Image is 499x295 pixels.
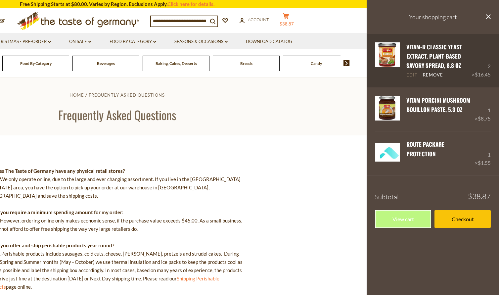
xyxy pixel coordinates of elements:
a: Route Package Protection [406,140,444,158]
a: Food By Category [20,61,52,66]
a: Vitam-R Classic Yeast Extract, Plant-Based Savory Spread, 8.8 oz [375,42,400,79]
a: Frequently Asked Questions [89,92,165,98]
a: Green Package Protection [375,140,400,167]
a: Click here for details. [167,1,214,7]
img: Vitam Porcini Mushroom Bouillon Paste, 5.3 oz [375,96,400,121]
button: $38.87 [276,13,296,29]
a: Checkout [434,210,491,228]
span: $1.55 [478,160,491,166]
a: Remove [423,72,443,78]
div: 1 × [475,96,491,123]
span: Subtotal [375,193,399,201]
a: Vitam Porcini Mushroom Bouillon Paste, 5.3 oz [406,96,470,114]
span: $16.45 [475,72,491,77]
img: Vitam-R Classic Yeast Extract, Plant-Based Savory Spread, 8.8 oz [375,42,400,67]
a: View cart [375,210,431,228]
a: Edit [406,72,418,78]
a: Home [69,92,84,98]
span: $38.87 [468,193,491,200]
a: Beverages [97,61,115,66]
a: Breads [240,61,252,66]
span: Account [248,17,269,22]
a: On Sale [69,38,91,45]
a: Food By Category [110,38,156,45]
a: Candy [311,61,322,66]
a: Baking, Cakes, Desserts [156,61,197,66]
a: Download Catalog [246,38,292,45]
a: Vitam-R Classic Yeast Extract, Plant-Based Savory Spread, 8.8 oz [406,43,462,70]
img: Green Package Protection [375,140,400,165]
a: Vitam Porcini Mushroom Bouillon Paste, 5.3 oz [375,96,400,123]
span: $8.75 [478,116,491,122]
a: Account [240,16,269,24]
a: Seasons & Occasions [174,38,228,45]
img: next arrow [343,60,350,66]
span: $38.87 [280,21,294,26]
div: 2 × [472,42,491,79]
div: 1 × [475,140,491,167]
